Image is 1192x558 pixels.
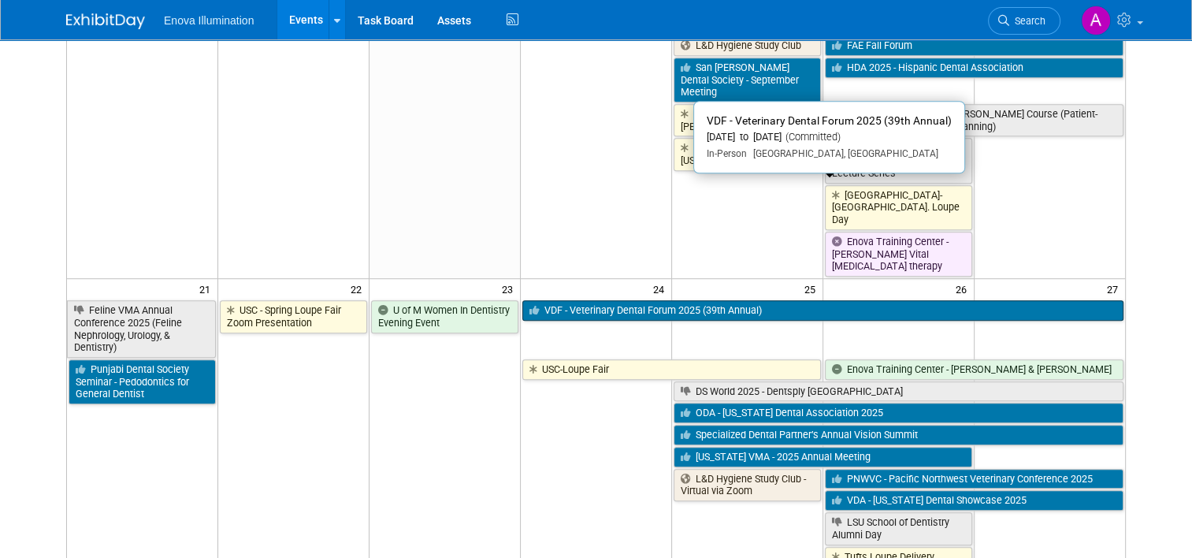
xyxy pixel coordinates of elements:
[954,279,974,299] span: 26
[522,359,821,380] a: USC-Loupe Fair
[674,447,972,467] a: [US_STATE] VMA - 2025 Annual Meeting
[707,114,952,127] span: VDF - Veterinary Dental Forum 2025 (39th Annual)
[674,35,821,56] a: L&D Hygiene Study Club
[988,7,1060,35] a: Search
[825,359,1123,380] a: Enova Training Center - [PERSON_NAME] & [PERSON_NAME]
[825,185,972,230] a: [GEOGRAPHIC_DATA]-[GEOGRAPHIC_DATA]. Loupe Day
[371,300,518,333] a: U of M Women In Dentistry Evening Event
[66,13,145,29] img: ExhibitDay
[803,279,823,299] span: 25
[825,58,1123,78] a: HDA 2025 - Hispanic Dental Association
[825,490,1123,511] a: VDA - [US_STATE] Dental Showcase 2025
[1009,15,1045,27] span: Search
[825,232,972,277] a: Enova Training Center - [PERSON_NAME] Vital [MEDICAL_DATA] therapy
[198,279,217,299] span: 21
[349,279,369,299] span: 22
[652,279,671,299] span: 24
[67,300,216,358] a: Feline VMA Annual Conference 2025 (Feline Nephrology, Urology, & Dentistry)
[674,381,1123,402] a: DS World 2025 - Dentsply [GEOGRAPHIC_DATA]
[825,35,1123,56] a: FAE Fall Forum
[674,403,1123,423] a: ODA - [US_STATE] Dental Association 2025
[220,300,367,333] a: USC - Spring Loupe Fair Zoom Presentation
[674,469,821,501] a: L&D Hygiene Study Club - Virtual via Zoom
[674,425,1123,445] a: Specialized Dental Partner’s Annual Vision Summit
[674,58,821,102] a: San [PERSON_NAME] Dental Society - September Meeting
[825,512,972,545] a: LSU School of Dentistry Alumni Day
[707,148,747,159] span: In-Person
[782,131,841,143] span: (Committed)
[164,14,254,27] span: Enova Illumination
[69,359,216,404] a: Punjabi Dental Society Seminar - Pedodontics for General Dentist
[825,469,1123,489] a: PNWVC - Pacific Northwest Veterinary Conference 2025
[674,104,821,136] a: UNC-[PERSON_NAME] Vendor Day
[1081,6,1111,35] img: Andrea Miller
[747,148,938,159] span: [GEOGRAPHIC_DATA], [GEOGRAPHIC_DATA]
[1105,279,1125,299] span: 27
[674,138,821,170] a: [GEOGRAPHIC_DATA][US_STATE]-Loupe Day
[825,104,1123,136] a: [GEOGRAPHIC_DATA] - [PERSON_NAME] Course (Patient-Centered Dental Treatment Planning)
[707,131,952,144] div: [DATE] to [DATE]
[522,300,1123,321] a: VDF - Veterinary Dental Forum 2025 (39th Annual)
[500,279,520,299] span: 23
